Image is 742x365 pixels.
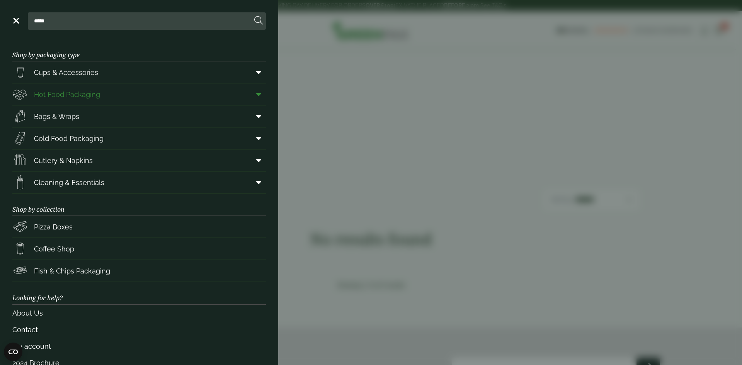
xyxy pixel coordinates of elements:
[34,111,79,122] span: Bags & Wraps
[12,171,266,193] a: Cleaning & Essentials
[34,133,104,144] span: Cold Food Packaging
[34,266,110,276] span: Fish & Chips Packaging
[12,83,266,105] a: Hot Food Packaging
[12,263,28,278] img: FishNchip_box.svg
[12,87,28,102] img: Deli_box.svg
[34,222,73,232] span: Pizza Boxes
[12,109,28,124] img: Paper_carriers.svg
[12,282,266,304] h3: Looking for help?
[12,175,28,190] img: open-wipe.svg
[12,219,28,234] img: Pizza_boxes.svg
[34,177,104,188] span: Cleaning & Essentials
[12,65,28,80] img: PintNhalf_cup.svg
[34,244,74,254] span: Coffee Shop
[12,105,266,127] a: Bags & Wraps
[12,131,28,146] img: Sandwich_box.svg
[12,338,266,355] a: My account
[34,155,93,166] span: Cutlery & Napkins
[12,153,28,168] img: Cutlery.svg
[12,321,266,338] a: Contact
[34,89,100,100] span: Hot Food Packaging
[12,241,28,256] img: HotDrink_paperCup.svg
[12,39,266,61] h3: Shop by packaging type
[12,127,266,149] a: Cold Food Packaging
[12,260,266,282] a: Fish & Chips Packaging
[4,343,22,361] button: Open CMP widget
[12,216,266,238] a: Pizza Boxes
[12,305,266,321] a: About Us
[12,238,266,260] a: Coffee Shop
[12,61,266,83] a: Cups & Accessories
[34,67,98,78] span: Cups & Accessories
[12,149,266,171] a: Cutlery & Napkins
[12,194,266,216] h3: Shop by collection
